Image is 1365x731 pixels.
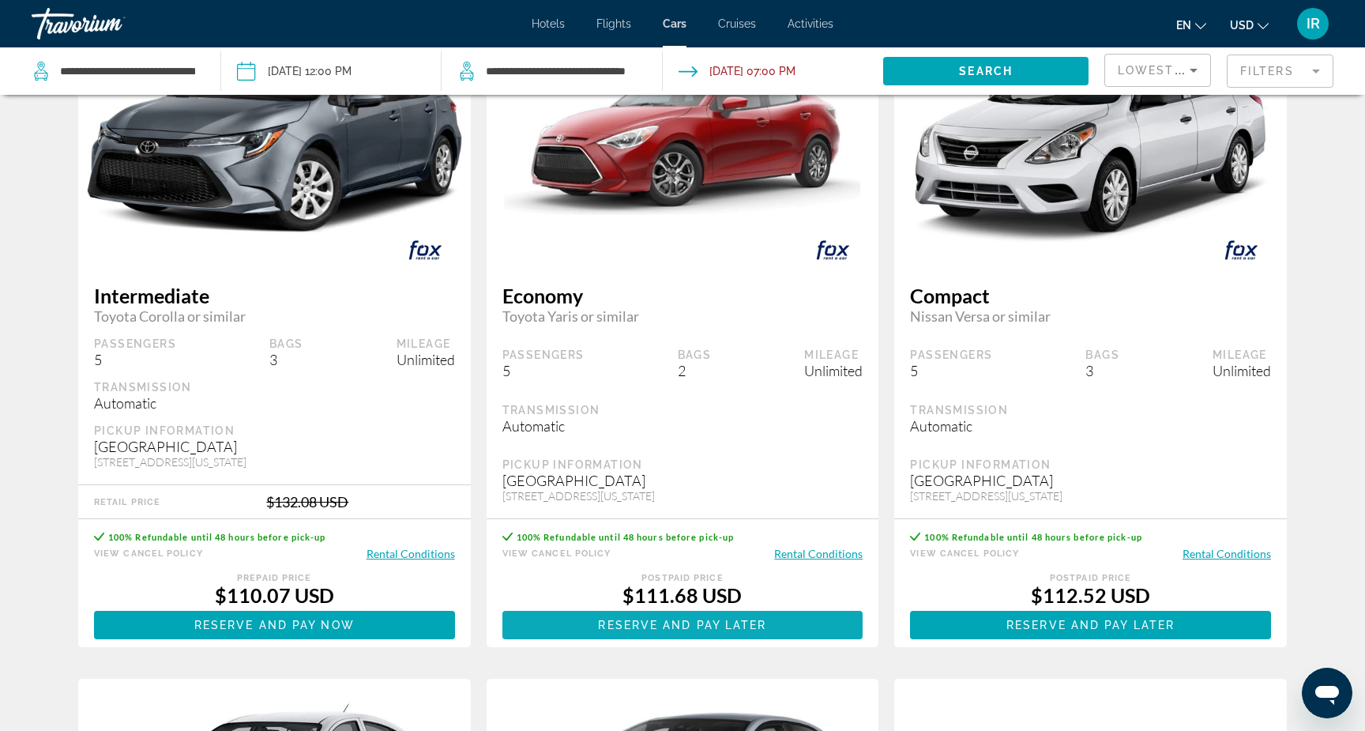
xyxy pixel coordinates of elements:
div: [STREET_ADDRESS][US_STATE] [94,455,455,469]
span: IR [1307,16,1320,32]
a: Flights [596,17,631,30]
button: Rental Conditions [774,546,863,561]
span: Toyota Corolla or similar [94,307,455,325]
div: Postpaid Price [502,573,863,583]
div: Pickup Information [502,458,863,472]
div: [GEOGRAPHIC_DATA] [502,472,863,489]
span: Reserve and pay now [194,619,355,631]
div: Mileage [804,348,863,362]
div: Passengers [502,348,585,362]
div: Transmission [94,380,455,394]
button: View Cancel Policy [502,546,611,561]
a: Activities [788,17,833,30]
button: Reserve and pay later [910,611,1271,639]
div: Passengers [94,337,176,351]
div: 5 [94,351,176,368]
span: Lowest Price [1118,64,1219,77]
div: Bags [1085,348,1119,362]
div: $111.68 USD [502,583,863,607]
span: Reserve and pay later [598,619,766,631]
div: 2 [678,362,712,379]
a: Cruises [718,17,756,30]
div: $110.07 USD [94,583,455,607]
button: Change language [1176,13,1206,36]
div: Automatic [94,394,455,412]
div: [GEOGRAPHIC_DATA] [94,438,455,455]
img: FOX [380,232,471,268]
div: [STREET_ADDRESS][US_STATE] [910,489,1271,503]
span: 100% Refundable until 48 hours before pick-up [517,532,735,542]
div: $112.52 USD [910,583,1271,607]
button: Search [883,57,1089,85]
div: 3 [269,351,303,368]
span: Economy [502,284,863,307]
div: Unlimited [397,351,455,368]
div: Postpaid Price [910,573,1271,583]
span: Nissan Versa or similar [910,307,1271,325]
button: Change currency [1230,13,1269,36]
div: 3 [1085,362,1119,379]
button: Rental Conditions [1183,546,1271,561]
img: primary.png [894,29,1287,254]
div: 5 [502,362,585,379]
a: Hotels [532,17,565,30]
img: FOX [1196,232,1287,268]
div: Pickup Information [910,458,1271,472]
button: Drop-off date: Oct 04, 2025 07:00 PM [679,47,795,95]
button: Reserve and pay now [94,611,455,639]
div: Bags [269,337,303,351]
span: en [1176,19,1191,32]
button: Rental Conditions [367,546,455,561]
a: Travorium [32,3,190,44]
div: Automatic [502,417,863,435]
div: Passengers [910,348,992,362]
div: Unlimited [804,362,863,379]
span: Reserve and pay later [1006,619,1175,631]
a: Cars [663,17,686,30]
div: [GEOGRAPHIC_DATA] [910,472,1271,489]
span: 100% Refundable until 48 hours before pick-up [108,532,326,542]
div: [STREET_ADDRESS][US_STATE] [502,489,863,503]
button: Filter [1227,54,1333,89]
mat-select: Sort by [1118,61,1198,80]
div: Mileage [1213,348,1271,362]
div: Pickup Information [94,424,455,438]
div: Transmission [910,403,1271,417]
div: Transmission [502,403,863,417]
button: View Cancel Policy [94,546,203,561]
div: Automatic [910,417,1271,435]
span: USD [1230,19,1254,32]
button: View Cancel Policy [910,546,1019,561]
div: Retail Price [94,497,160,507]
div: Prepaid Price [94,573,455,583]
button: Reserve and pay later [502,611,863,639]
button: Pickup date: Oct 02, 2025 12:00 PM [237,47,352,95]
div: Mileage [397,337,455,351]
button: User Menu [1292,7,1333,40]
span: Toyota Yaris or similar [502,307,863,325]
img: FOX [788,232,878,268]
div: Unlimited [1213,362,1271,379]
span: Intermediate [94,284,455,307]
img: primary.png [487,61,879,223]
div: $132.08 USD [266,493,348,511]
div: Bags [678,348,712,362]
div: 5 [910,362,992,379]
span: 100% Refundable until 48 hours before pick-up [924,532,1142,542]
span: Compact [910,284,1271,307]
span: Search [959,65,1013,77]
img: primary.png [78,19,471,264]
iframe: Button to launch messaging window [1302,668,1352,718]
